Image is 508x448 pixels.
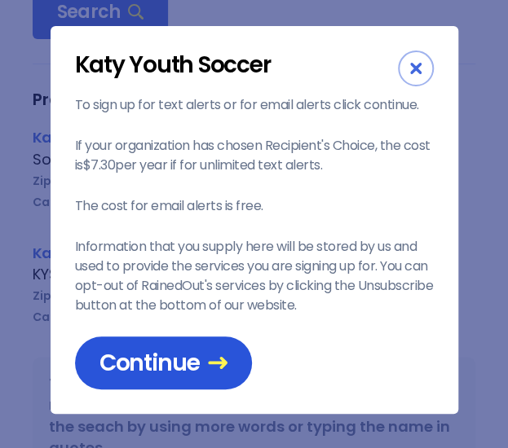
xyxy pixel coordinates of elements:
[75,196,434,216] p: The cost for email alerts is free.
[75,136,434,175] p: If your organization has chosen Recipient's Choice, the cost is $7.30 per year if for unlimited t...
[75,95,434,115] p: To sign up for text alerts or for email alerts click continue.
[398,51,434,86] div: Close
[75,51,398,79] div: Katy Youth Soccer
[75,237,434,315] p: Information that you supply here will be stored by us and used to provide the services you are si...
[99,349,227,377] span: Continue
